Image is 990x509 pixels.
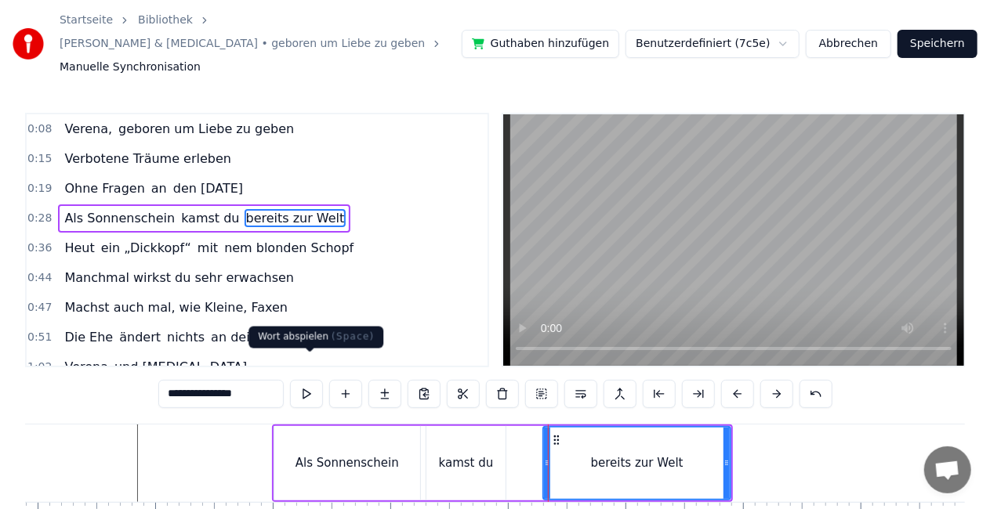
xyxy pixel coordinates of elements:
span: und [MEDICAL_DATA] [113,358,248,376]
span: 0:44 [27,270,52,286]
span: 0:36 [27,240,52,256]
span: ändert [118,328,162,346]
div: Chat öffnen [924,446,971,493]
div: Als Sonnenschein [296,454,399,472]
span: 0:15 [27,151,52,167]
span: Manchmal wirkst du sehr erwachsen [63,269,296,287]
span: 0:47 [27,300,52,316]
button: Abbrechen [806,30,891,58]
span: 1:02 [27,359,52,375]
button: Speichern [898,30,977,58]
span: Verbotene Träume erleben [63,150,233,168]
div: kamst du [439,454,494,472]
span: Machst auch mal, wie Kleine, Faxen [63,298,289,316]
span: kamst du [180,209,241,227]
nav: breadcrumb [60,13,462,75]
span: nichts [165,328,206,346]
span: 0:08 [27,121,52,137]
span: 0:19 [27,181,52,197]
span: ein „Dickkopf“ [100,239,193,257]
span: an [150,179,169,197]
span: Die Ehe [63,328,114,346]
span: Verena, [63,120,114,138]
span: ( Space ) [332,331,374,342]
a: [PERSON_NAME] & [MEDICAL_DATA] • geboren um Liebe zu geben [60,36,425,52]
span: Verena [63,358,110,376]
span: Heut [63,239,96,257]
div: Wort abspielen [248,327,383,348]
img: youka [13,28,44,60]
a: Startseite [60,13,113,28]
span: Ohne Fragen [63,179,146,197]
span: nem blonden Schopf [223,239,355,257]
span: 0:28 [27,211,52,226]
span: an deiner Art [209,328,295,346]
div: bereits zur Welt [591,454,684,472]
span: bereits zur Welt [245,209,346,227]
span: mit [196,239,219,257]
span: den [DATE] [172,179,245,197]
span: Als Sonnenschein [63,209,176,227]
span: 0:51 [27,330,52,345]
span: Manuelle Synchronisation [60,60,201,75]
span: geboren um Liebe zu geben [117,120,296,138]
a: Bibliothek [138,13,193,28]
button: Guthaben hinzufügen [462,30,620,58]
